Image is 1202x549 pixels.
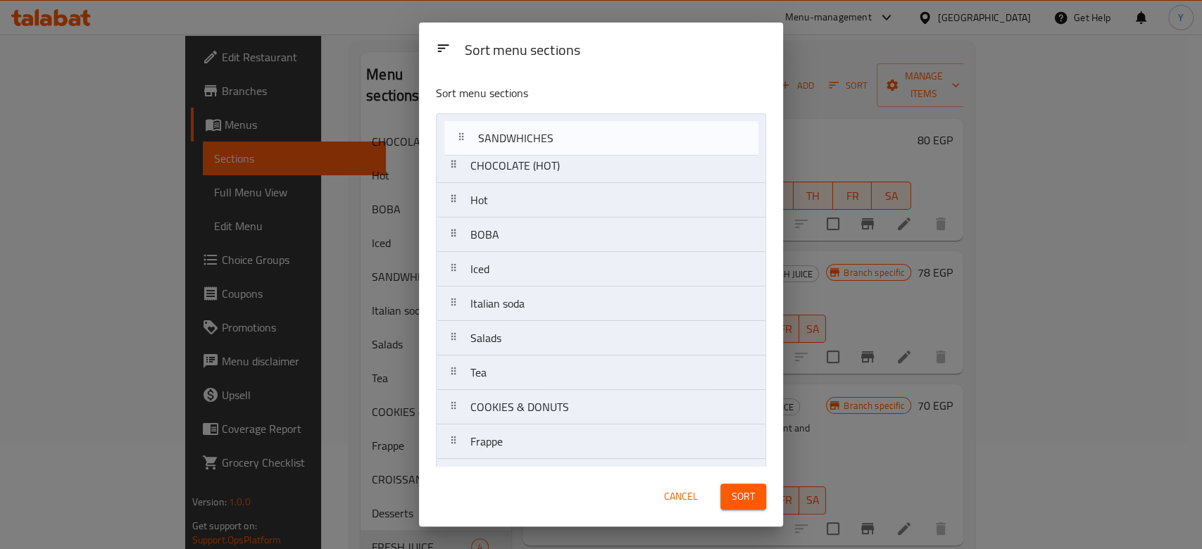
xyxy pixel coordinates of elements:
[720,484,766,510] button: Sort
[458,35,772,67] div: Sort menu sections
[658,484,703,510] button: Cancel
[732,488,755,505] span: Sort
[436,84,698,102] p: Sort menu sections
[664,488,698,505] span: Cancel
